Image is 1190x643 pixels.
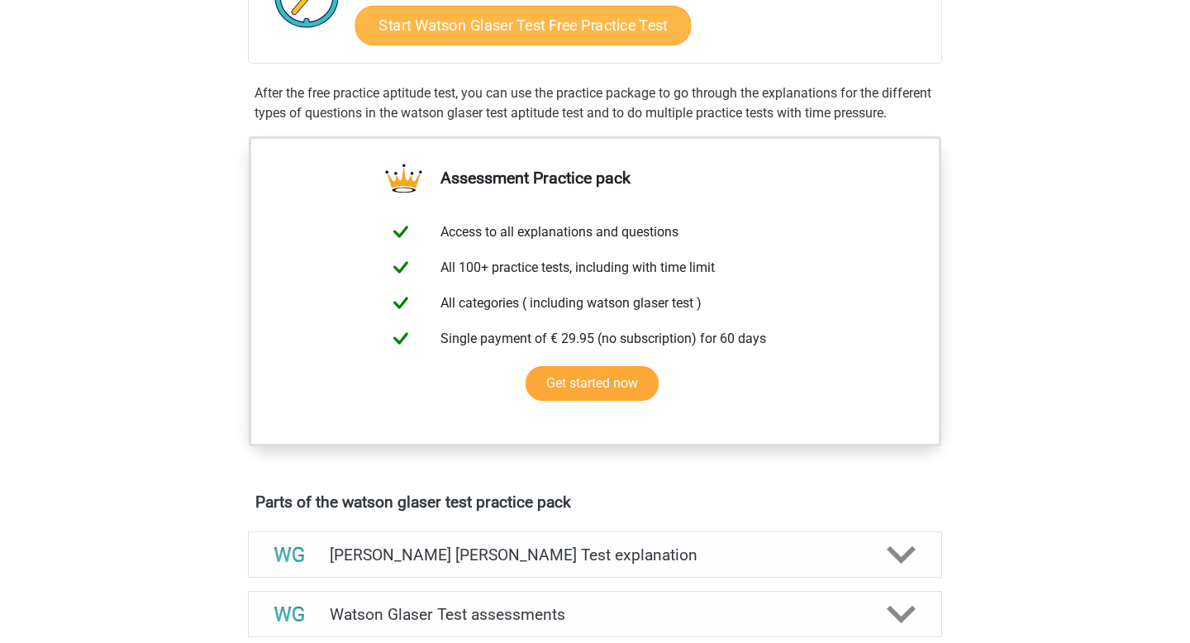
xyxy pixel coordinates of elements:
[330,605,860,624] h4: Watson Glaser Test assessments
[269,534,311,576] img: watson glaser test explanations
[330,545,860,564] h4: [PERSON_NAME] [PERSON_NAME] Test explanation
[248,83,942,123] div: After the free practice aptitude test, you can use the practice package to go through the explana...
[241,591,949,637] a: assessments Watson Glaser Test assessments
[255,493,935,512] h4: Parts of the watson glaser test practice pack
[241,531,949,578] a: explanations [PERSON_NAME] [PERSON_NAME] Test explanation
[526,366,659,401] a: Get started now
[269,593,311,636] img: watson glaser test assessments
[355,6,692,45] a: Start Watson Glaser Test Free Practice Test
